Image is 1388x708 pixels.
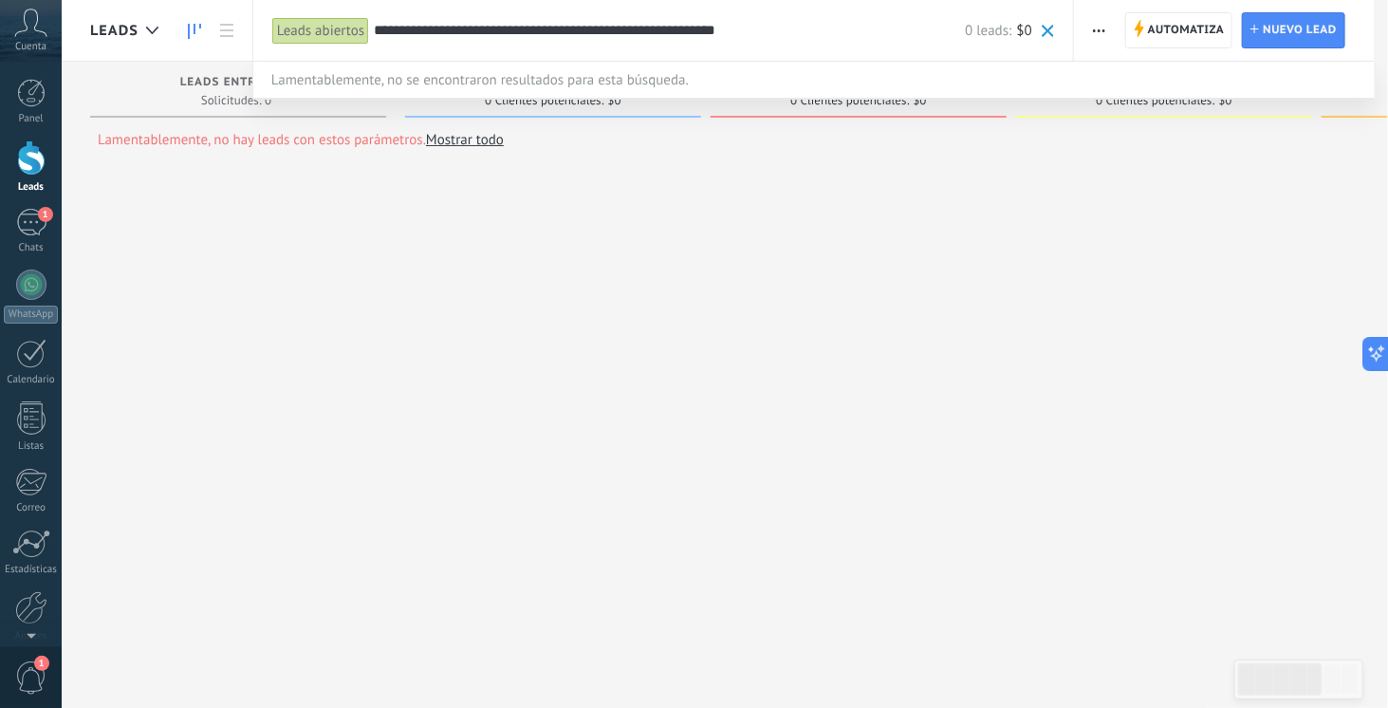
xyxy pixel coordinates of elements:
[270,62,1292,98] div: Lamentablemente, no se encontraron resultados para esta búsqueda.
[272,17,369,45] div: Leads abiertos
[15,41,46,53] span: Cuenta
[4,374,59,386] div: Calendario
[4,242,59,254] div: Chats
[38,207,53,222] span: 1
[4,440,59,453] div: Listas
[4,502,59,514] div: Correo
[4,181,59,194] div: Leads
[1017,22,1032,40] span: $0
[4,564,59,576] div: Estadísticas
[4,113,59,125] div: Panel
[4,306,58,324] div: WhatsApp
[965,22,1011,40] span: 0 leads:
[34,656,49,671] span: 1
